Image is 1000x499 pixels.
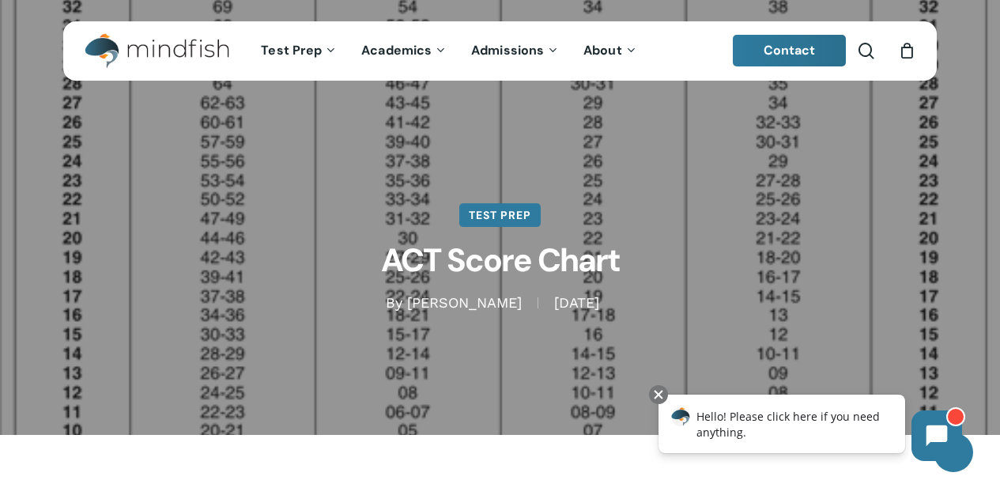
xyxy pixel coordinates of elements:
span: About [583,42,622,59]
span: [DATE] [538,297,615,308]
iframe: Chatbot [642,382,978,477]
h1: ACT Score Chart [105,229,896,293]
a: Test Prep [459,203,541,227]
span: By [386,297,402,308]
span: Test Prep [261,42,322,59]
span: Admissions [471,42,544,59]
nav: Main Menu [249,21,649,81]
a: [PERSON_NAME] [407,294,522,311]
span: Academics [361,42,432,59]
span: Contact [764,42,816,59]
header: Main Menu [63,21,937,81]
a: Cart [898,42,915,59]
a: Academics [349,44,459,58]
a: Admissions [459,44,572,58]
a: Test Prep [249,44,349,58]
a: About [572,44,650,58]
a: Contact [733,35,847,66]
